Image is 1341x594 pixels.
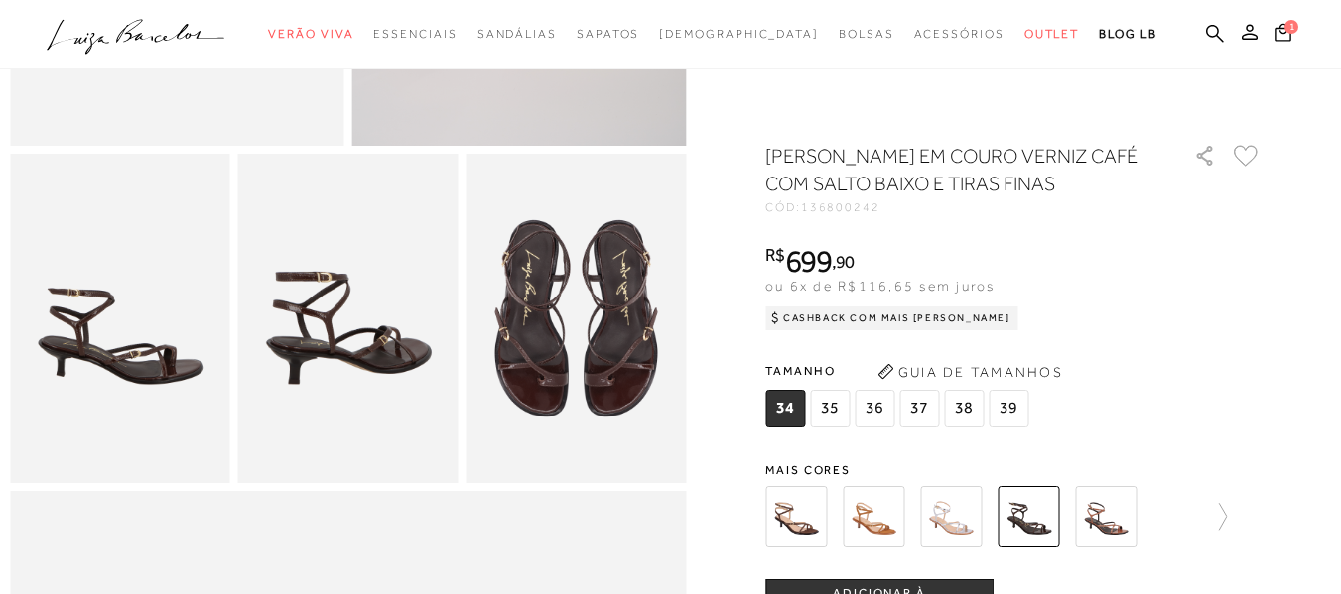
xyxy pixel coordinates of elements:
a: categoryNavScreenReaderText [268,16,353,53]
span: 38 [944,390,984,427]
span: 35 [810,390,850,427]
div: Cashback com Mais [PERSON_NAME] [765,306,1018,330]
span: Sapatos [577,27,639,41]
span: 37 [899,390,939,427]
h1: [PERSON_NAME] EM COURO VERNIZ CAFÉ COM SALTO BAIXO E TIRAS FINAS [765,142,1138,197]
span: Essenciais [373,27,457,41]
a: categoryNavScreenReaderText [373,16,457,53]
img: image [466,154,686,484]
a: categoryNavScreenReaderText [577,16,639,53]
a: categoryNavScreenReaderText [1024,16,1080,53]
button: 1 [1270,22,1297,49]
img: SANDÁLIA EM COURO VERNIZ CAFÉ COM SALTO BAIXO E TIRAS FINAS [998,486,1059,547]
img: SANDÁLIA DE TIRAS FINAS EM COURO CAFÉ COM SALTO BAIXO [765,486,827,547]
img: image [10,154,230,484]
span: 699 [785,243,832,279]
span: Mais cores [765,464,1262,476]
span: 34 [765,390,805,427]
img: SANDÁLIA DE TIRAS FINAS EM COURO CARAMELO COM SALTO BAIXO [843,486,904,547]
div: CÓD: [765,201,1162,213]
a: categoryNavScreenReaderText [477,16,557,53]
span: BLOG LB [1099,27,1156,41]
span: Tamanho [765,356,1033,386]
span: Verão Viva [268,27,353,41]
span: 1 [1284,20,1298,34]
i: , [832,253,855,271]
a: BLOG LB [1099,16,1156,53]
span: 39 [989,390,1028,427]
span: Sandálias [477,27,557,41]
span: 36 [855,390,894,427]
span: Acessórios [914,27,1005,41]
span: [DEMOGRAPHIC_DATA] [659,27,819,41]
a: categoryNavScreenReaderText [839,16,894,53]
span: Outlet [1024,27,1080,41]
span: 136800242 [801,200,880,214]
button: Guia de Tamanhos [871,356,1069,388]
img: SANDÁLIA DE TIRAS FINAS METALIZADA PRATA COM SALTO BAIXO [920,486,982,547]
img: SANDÁLIA EM COURO VERNIZ CARAMELO COM SALTO BAIXO E TIRAS FINAS [1075,486,1137,547]
img: image [238,154,459,484]
a: noSubCategoriesText [659,16,819,53]
a: categoryNavScreenReaderText [914,16,1005,53]
span: Bolsas [839,27,894,41]
i: R$ [765,246,785,264]
span: 90 [836,251,855,272]
span: ou 6x de R$116,65 sem juros [765,278,995,294]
